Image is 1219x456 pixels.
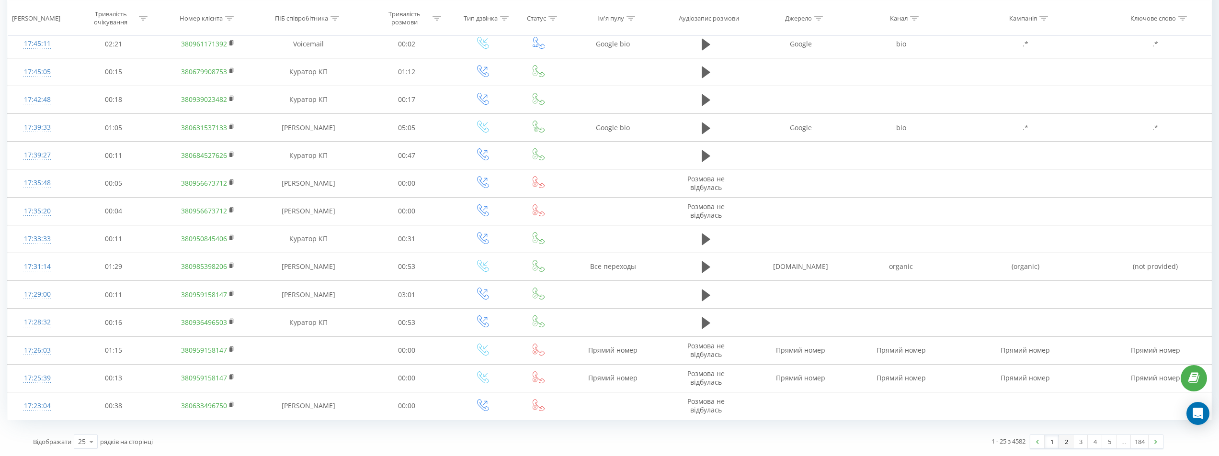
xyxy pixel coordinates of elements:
span: рядків на сторінці [100,437,153,446]
td: Прямий номер [951,336,1100,364]
td: 00:02 [360,30,453,58]
td: 01:12 [360,58,453,86]
td: 00:18 [67,86,160,113]
td: Прямий номер [565,364,661,392]
td: [PERSON_NAME] [256,197,360,225]
td: 00:00 [360,197,453,225]
span: Відображати [33,437,71,446]
td: 00:47 [360,142,453,169]
td: bio [851,114,951,142]
a: 380956673712 [181,206,227,215]
div: 17:28:32 [17,313,57,332]
td: 01:15 [67,336,160,364]
div: 17:25:39 [17,369,57,388]
td: 02:21 [67,30,160,58]
span: Розмова не відбулась [687,369,725,387]
td: 03:01 [360,281,453,309]
a: 380961171392 [181,39,227,48]
td: Прямий номер [1100,364,1211,392]
a: 1 [1045,435,1059,448]
span: Розмова не відбулась [687,174,725,192]
div: 17:29:00 [17,285,57,304]
a: 380939023482 [181,95,227,104]
td: Прямий номер [851,364,951,392]
a: 380633496750 [181,401,227,410]
div: Канал [890,14,908,22]
div: 17:33:33 [17,230,57,248]
div: 17:45:11 [17,34,57,53]
a: 380679908753 [181,67,227,76]
td: 00:31 [360,225,453,253]
td: (organic) [951,253,1100,280]
div: 17:35:48 [17,174,57,192]
div: … [1116,435,1131,448]
td: Google [751,30,851,58]
div: Ім'я пулу [597,14,624,22]
td: Voicemail [256,30,360,58]
td: [PERSON_NAME] [256,114,360,142]
td: organic [851,253,951,280]
td: 00:11 [67,281,160,309]
a: 380684527626 [181,151,227,160]
td: 00:11 [67,225,160,253]
td: Прямий номер [951,364,1100,392]
td: 01:29 [67,253,160,280]
div: Open Intercom Messenger [1186,402,1209,425]
div: 17:23:04 [17,397,57,415]
div: Джерело [785,14,812,22]
a: 380631537133 [181,123,227,132]
div: [PERSON_NAME] [12,14,60,22]
td: Google bio [565,30,661,58]
div: Тип дзвінка [464,14,498,22]
td: Все переходы [565,253,661,280]
td: 00:16 [67,309,160,336]
td: Прямий номер [751,336,851,364]
td: 00:15 [67,58,160,86]
td: [PERSON_NAME] [256,169,360,197]
span: Розмова не відбулась [687,202,725,220]
div: 17:42:48 [17,90,57,109]
div: 25 [78,437,86,446]
a: 380985398206 [181,262,227,271]
td: 00:38 [67,392,160,420]
td: Прямий номер [851,336,951,364]
span: Розмова не відбулась [687,341,725,359]
span: Розмова не відбулась [687,397,725,414]
td: (not provided) [1100,253,1211,280]
td: 00:17 [360,86,453,113]
a: 380959158147 [181,345,227,355]
td: [PERSON_NAME] [256,281,360,309]
div: 17:39:33 [17,118,57,137]
td: 00:13 [67,364,160,392]
td: 00:04 [67,197,160,225]
td: Куратор КП [256,86,360,113]
a: 380959158147 [181,373,227,382]
td: 00:53 [360,253,453,280]
td: Куратор КП [256,225,360,253]
div: Тривалість розмови [379,10,430,26]
a: 184 [1131,435,1149,448]
div: ПІБ співробітника [275,14,328,22]
td: Прямий номер [751,364,851,392]
a: 5 [1102,435,1116,448]
td: 05:05 [360,114,453,142]
td: 00:00 [360,336,453,364]
div: Ключове слово [1130,14,1176,22]
td: Прямий номер [565,336,661,364]
td: 00:00 [360,392,453,420]
div: Аудіозапис розмови [679,14,739,22]
a: 380956673712 [181,178,227,188]
div: 1 - 25 з 4582 [991,436,1025,446]
td: [PERSON_NAME] [256,392,360,420]
td: [DOMAIN_NAME] [751,253,851,280]
td: 00:00 [360,169,453,197]
a: 2 [1059,435,1073,448]
a: 3 [1073,435,1088,448]
a: 380959158147 [181,290,227,299]
div: Тривалість очікування [85,10,137,26]
td: Google bio [565,114,661,142]
div: Номер клієнта [180,14,223,22]
a: 380950845406 [181,234,227,243]
td: 00:11 [67,142,160,169]
div: Статус [527,14,546,22]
